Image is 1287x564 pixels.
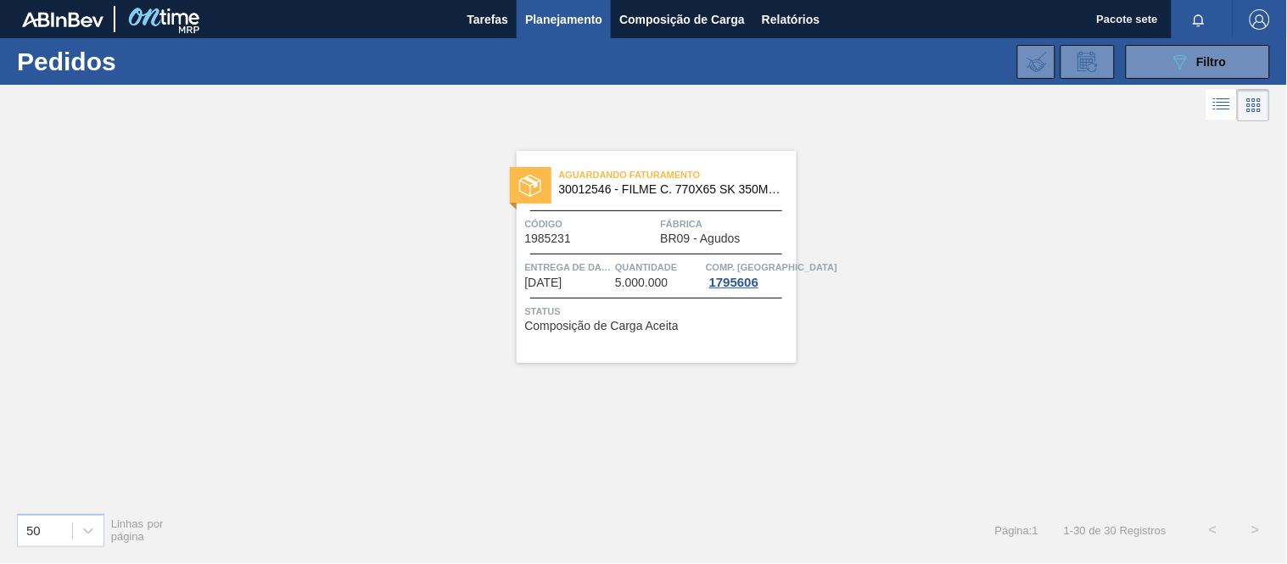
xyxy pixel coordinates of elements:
[525,219,563,229] font: Código
[525,262,623,272] font: Entrega de dados
[17,47,116,75] font: Pedidos
[559,166,797,183] span: Aguardando Faturamento
[491,151,797,363] a: statusAguardando Faturamento30012546 - FILME C. 770X65 SK 350ML C12 429Código1985231FábricaBR09 -...
[1197,55,1227,69] font: Filtro
[995,524,1029,537] font: Página
[525,303,792,320] span: Status
[615,262,677,272] font: Quantidade
[706,262,837,272] font: Comp. [GEOGRAPHIC_DATA]
[525,215,657,232] span: Código
[1089,524,1101,537] font: de
[661,215,792,232] span: Fábrica
[615,276,668,289] span: 5.000.000
[22,12,104,27] img: TNhmsLtSVTkK8tSr43FrP2fwEKptu5GPRR3wAAAABJRU5ErkJggg==
[762,13,820,26] font: Relatórios
[1250,9,1270,30] img: Sair
[1172,8,1226,31] button: Notificações
[525,259,612,276] span: Entrega de dados
[111,517,164,543] font: Linhas por página
[525,13,602,26] font: Planejamento
[661,232,741,245] font: BR09 - Agudos
[1234,509,1277,551] button: >
[661,219,703,229] font: Fábrica
[525,276,562,289] font: [DATE]
[1029,524,1032,537] font: :
[1120,524,1167,537] font: Registros
[706,259,792,289] a: Comp. [GEOGRAPHIC_DATA]1795606
[525,232,572,245] font: 1985231
[559,170,701,180] font: Aguardando Faturamento
[525,276,562,289] span: 06/09/2025
[1060,45,1115,79] div: Solicitação de Revisão de Pedidos
[519,175,541,197] img: status
[1126,45,1270,79] button: Filtro
[1097,13,1158,25] font: Pacote sete
[615,276,668,289] font: 5.000.000
[525,320,679,332] span: Composição de Carga Aceita
[1251,522,1259,537] font: >
[525,319,679,332] font: Composição de Carga Aceita
[559,182,824,196] font: 30012546 - FILME C. 770X65 SK 350ML C12 429
[1070,524,1073,537] font: -
[1032,524,1038,537] font: 1
[1209,522,1217,537] font: <
[619,13,745,26] font: Composição de Carga
[525,306,561,316] font: Status
[467,13,508,26] font: Tarefas
[1074,524,1086,537] font: 30
[1064,524,1070,537] font: 1
[1105,524,1116,537] font: 30
[1017,45,1055,79] div: Importar Negociações dos Pedidos
[709,275,758,289] font: 1795606
[26,523,41,538] font: 50
[1192,509,1234,551] button: <
[559,183,783,196] span: 30012546 - FILME C. 770X65 SK 350ML C12 429
[615,259,702,276] span: Quantidade
[706,259,837,276] span: Comp. Carga
[1238,89,1270,121] div: Visão em Cards
[1206,89,1238,121] div: Visão em Lista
